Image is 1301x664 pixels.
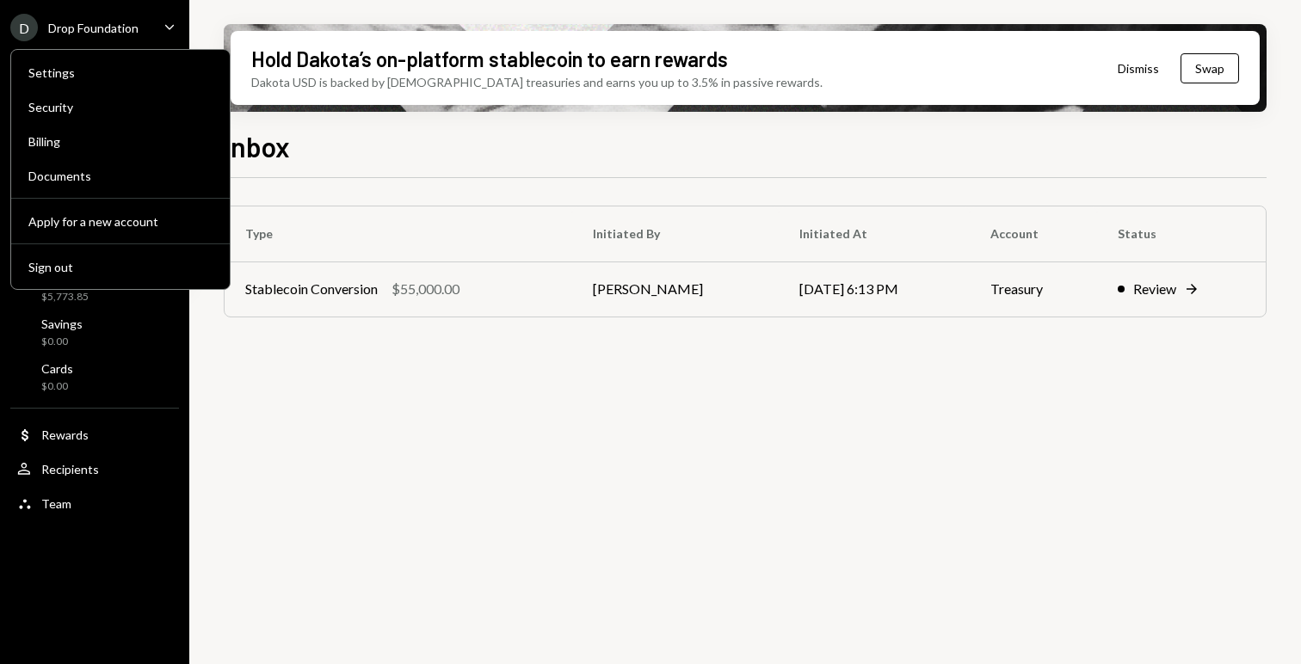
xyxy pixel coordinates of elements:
div: Recipients [41,462,99,476]
a: Billing [18,126,223,157]
th: Account [970,206,1097,261]
div: $0.00 [41,379,73,394]
a: Recipients [10,453,179,484]
div: Stablecoin Conversion [245,279,378,299]
div: Rewards [41,427,89,442]
div: Review [1133,279,1176,299]
div: Savings [41,317,83,331]
h1: Inbox [224,129,290,163]
a: Savings$0.00 [10,311,179,353]
div: Sign out [28,260,213,274]
button: Swap [1181,53,1239,83]
td: [DATE] 6:13 PM [779,261,970,317]
div: Apply for a new account [28,214,213,229]
div: Billing [28,134,213,149]
th: Status [1097,206,1266,261]
div: D [10,14,38,41]
button: Sign out [18,252,223,283]
a: Settings [18,57,223,88]
a: Team [10,488,179,519]
div: Drop Foundation [48,21,139,35]
a: Security [18,91,223,122]
a: Documents [18,160,223,191]
a: Rewards [10,419,179,450]
div: $0.00 [41,335,83,349]
a: Cards$0.00 [10,356,179,397]
div: $55,000.00 [392,279,459,299]
th: Initiated By [572,206,779,261]
button: Apply for a new account [18,206,223,237]
div: Hold Dakota’s on-platform stablecoin to earn rewards [251,45,728,73]
td: Treasury [970,261,1097,317]
th: Initiated At [779,206,970,261]
button: Dismiss [1096,48,1181,89]
th: Type [225,206,572,261]
div: Documents [28,169,213,183]
div: $5,773.85 [41,290,92,304]
div: Cards [41,361,73,376]
div: Dakota USD is backed by [DEMOGRAPHIC_DATA] treasuries and earns you up to 3.5% in passive rewards. [251,73,823,91]
div: Team [41,496,71,511]
div: Security [28,100,213,114]
td: [PERSON_NAME] [572,261,779,317]
div: Settings [28,65,213,80]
